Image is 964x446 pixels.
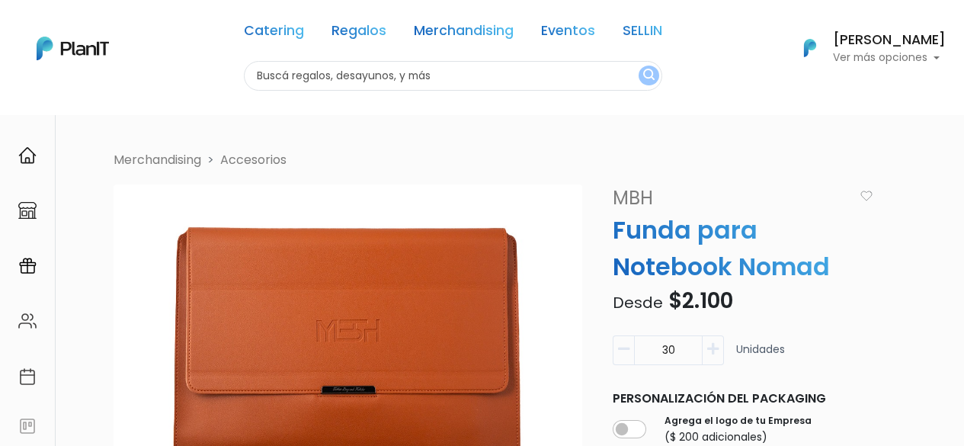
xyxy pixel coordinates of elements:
li: Merchandising [114,151,201,169]
img: PlanIt Logo [37,37,109,60]
img: calendar-87d922413cdce8b2cf7b7f5f62616a5cf9e4887200fb71536465627b3292af00.svg [18,367,37,386]
p: ($ 200 adicionales) [665,429,812,445]
a: Catering [244,24,304,43]
p: Ver más opciones [833,53,946,63]
p: Unidades [736,342,785,371]
img: people-662611757002400ad9ed0e3c099ab2801c6687ba6c219adb57efc949bc21e19d.svg [18,312,37,330]
img: home-e721727adea9d79c4d83392d1f703f7f8bce08238fde08b1acbfd93340b81755.svg [18,146,37,165]
img: feedback-78b5a0c8f98aac82b08bfc38622c3050aee476f2c9584af64705fc4e61158814.svg [18,417,37,435]
a: Accesorios [220,151,287,168]
a: Regalos [331,24,386,43]
h6: [PERSON_NAME] [833,34,946,47]
a: Eventos [541,24,595,43]
a: SELLIN [623,24,662,43]
img: heart_icon [860,191,873,201]
p: Funda para Notebook Nomad [604,212,882,285]
a: MBH [604,184,859,212]
label: Agrega el logo de tu Empresa [665,414,812,428]
img: marketplace-4ceaa7011d94191e9ded77b95e3339b90024bf715f7c57f8cf31f2d8c509eaba.svg [18,201,37,220]
span: $2.100 [668,286,733,316]
p: Personalización del packaging [613,390,873,408]
nav: breadcrumb [104,151,940,172]
img: PlanIt Logo [793,31,827,65]
button: PlanIt Logo [PERSON_NAME] Ver más opciones [784,28,946,68]
a: Merchandising [414,24,514,43]
img: campaigns-02234683943229c281be62815700db0a1741e53638e28bf9629b52c665b00959.svg [18,257,37,275]
span: Desde [613,292,663,313]
input: Buscá regalos, desayunos, y más [244,61,662,91]
img: search_button-432b6d5273f82d61273b3651a40e1bd1b912527efae98b1b7a1b2c0702e16a8d.svg [643,69,655,83]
